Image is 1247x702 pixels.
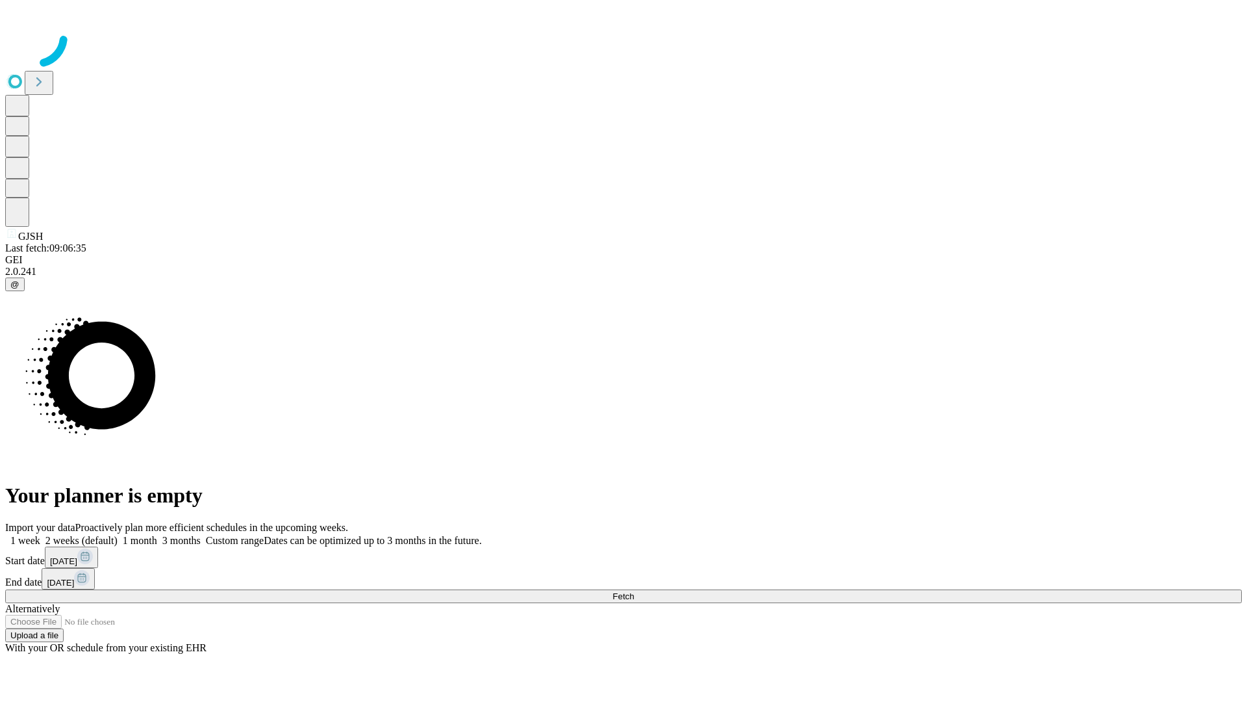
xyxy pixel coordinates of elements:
[75,522,348,533] span: Proactively plan more efficient schedules in the upcoming weeks.
[5,278,25,291] button: @
[612,591,634,601] span: Fetch
[123,535,157,546] span: 1 month
[5,266,1242,278] div: 2.0.241
[5,590,1242,603] button: Fetch
[45,547,98,568] button: [DATE]
[10,535,40,546] span: 1 week
[18,231,43,242] span: GJSH
[206,535,264,546] span: Custom range
[45,535,118,546] span: 2 weeks (default)
[5,254,1242,266] div: GEI
[5,642,207,653] span: With your OR schedule from your existing EHR
[5,568,1242,590] div: End date
[50,556,77,566] span: [DATE]
[47,578,74,588] span: [DATE]
[162,535,201,546] span: 3 months
[264,535,481,546] span: Dates can be optimized up to 3 months in the future.
[5,629,64,642] button: Upload a file
[5,484,1242,508] h1: Your planner is empty
[10,279,19,289] span: @
[5,603,60,614] span: Alternatively
[42,568,95,590] button: [DATE]
[5,242,86,253] span: Last fetch: 09:06:35
[5,522,75,533] span: Import your data
[5,547,1242,568] div: Start date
